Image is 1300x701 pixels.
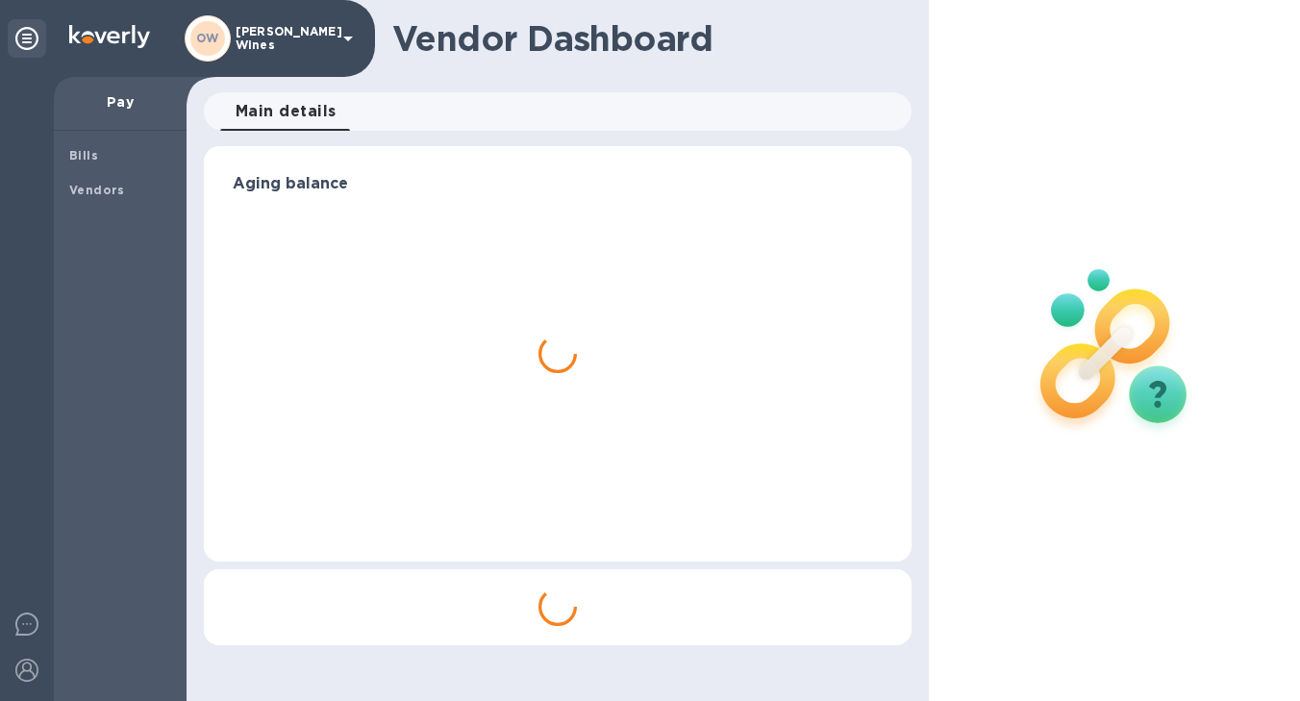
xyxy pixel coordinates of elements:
[233,175,883,193] h3: Aging balance
[69,25,150,48] img: Logo
[392,18,898,59] h1: Vendor Dashboard
[69,92,171,112] p: Pay
[236,98,337,125] span: Main details
[236,25,332,52] p: [PERSON_NAME] Wines
[8,19,46,58] div: Unpin categories
[69,148,98,163] b: Bills
[69,183,125,197] b: Vendors
[196,31,219,45] b: OW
